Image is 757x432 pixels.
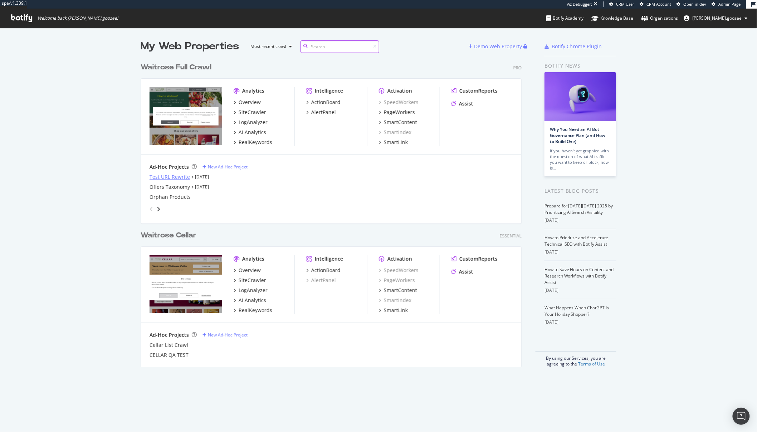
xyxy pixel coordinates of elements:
[546,15,584,22] div: Botify Academy
[141,39,239,54] div: My Web Properties
[592,15,634,22] div: Knowledge Base
[150,352,189,359] a: CELLAR QA TEST
[500,233,522,239] div: Essential
[544,62,616,70] div: Botify news
[306,277,336,284] a: AlertPanel
[552,43,602,50] div: Botify Chrome Plugin
[387,87,412,94] div: Activation
[239,267,261,274] div: Overview
[387,255,412,262] div: Activation
[567,1,592,7] div: Viz Debugger:
[451,87,498,94] a: CustomReports
[311,267,341,274] div: ActionBoard
[474,43,522,50] div: Demo Web Property
[536,352,616,367] div: By using our Services, you are agreeing to the
[239,99,261,106] div: Overview
[641,9,678,28] a: Organizations
[234,287,268,294] a: LogAnalyzer
[234,119,268,126] a: LogAnalyzer
[150,183,190,191] a: Offers Taxonomy
[306,99,341,106] a: ActionBoard
[141,62,214,73] a: Waitrose Full Crawl
[451,255,498,262] a: CustomReports
[546,9,584,28] a: Botify Academy
[610,1,635,7] a: CRM User
[234,267,261,274] a: Overview
[469,41,523,52] button: Demo Web Property
[150,163,189,171] div: Ad-Hoc Projects
[234,139,272,146] a: RealKeywords
[384,307,408,314] div: SmartLink
[379,307,408,314] a: SmartLink
[208,332,248,338] div: New Ad-Hoc Project
[544,287,616,294] div: [DATE]
[141,230,199,241] a: Waitrose Cellar
[379,99,419,106] a: SpeedWorkers
[379,139,408,146] a: SmartLink
[459,268,473,275] div: Assist
[379,297,411,304] a: SmartIndex
[550,126,606,144] a: Why You Need an AI Bot Governance Plan (and How to Build One)
[544,72,616,121] img: Why You Need an AI Bot Governance Plan (and How to Build One)
[693,15,742,21] span: fred.goozee
[544,319,616,325] div: [DATE]
[384,139,408,146] div: SmartLink
[379,119,417,126] a: SmartContent
[544,187,616,195] div: Latest Blog Posts
[641,15,678,22] div: Organizations
[202,164,248,170] a: New Ad-Hoc Project
[678,13,753,24] button: [PERSON_NAME].goozee
[239,129,266,136] div: AI Analytics
[544,249,616,255] div: [DATE]
[451,100,473,107] a: Assist
[150,87,222,145] img: www.waitrose.com
[150,255,222,313] img: waitrosecellar.com
[234,297,266,304] a: AI Analytics
[234,129,266,136] a: AI Analytics
[733,408,750,425] div: Open Intercom Messenger
[379,287,417,294] a: SmartContent
[150,332,189,339] div: Ad-Hoc Projects
[544,203,613,215] a: Prepare for [DATE][DATE] 2025 by Prioritizing AI Search Visibility
[38,15,118,21] span: Welcome back, [PERSON_NAME].goozee !
[195,184,209,190] a: [DATE]
[147,203,156,215] div: angle-left
[544,217,616,224] div: [DATE]
[451,268,473,275] a: Assist
[195,174,209,180] a: [DATE]
[311,109,336,116] div: AlertPanel
[141,230,196,241] div: Waitrose Cellar
[311,99,341,106] div: ActionBoard
[150,342,188,349] a: Cellar List Crawl
[141,62,211,73] div: Waitrose Full Crawl
[469,43,523,49] a: Demo Web Property
[459,255,498,262] div: CustomReports
[234,99,261,106] a: Overview
[379,129,411,136] a: SmartIndex
[239,307,272,314] div: RealKeywords
[384,109,415,116] div: PageWorkers
[239,109,266,116] div: SiteCrawler
[306,267,341,274] a: ActionBoard
[578,361,605,367] a: Terms of Use
[245,41,295,52] button: Most recent crawl
[306,109,336,116] a: AlertPanel
[379,267,419,274] a: SpeedWorkers
[592,9,634,28] a: Knowledge Base
[301,40,379,53] input: Search
[150,173,190,181] a: Test URL Rewrite
[550,148,611,171] div: If you haven’t yet grappled with the question of what AI traffic you want to keep or block, now is…
[141,54,527,367] div: grid
[234,307,272,314] a: RealKeywords
[459,100,473,107] div: Assist
[640,1,671,7] a: CRM Account
[647,1,671,7] span: CRM Account
[379,277,415,284] div: PageWorkers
